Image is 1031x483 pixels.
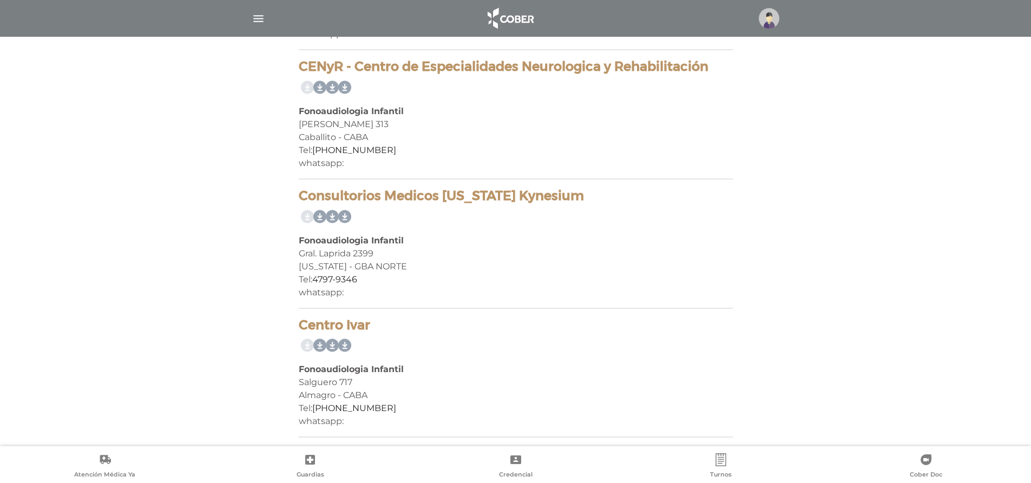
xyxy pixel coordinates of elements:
span: Turnos [710,471,732,480]
div: Tel: [299,273,733,286]
a: Turnos [618,453,823,481]
b: Fonoaudiologia Infantil [299,364,404,374]
a: Atención Médica Ya [2,453,207,481]
div: Gral. Laprida 2399 [299,247,733,260]
h4: Centro Ivar [299,317,733,333]
a: Guardias [207,453,412,481]
div: whatsapp: [299,157,733,170]
a: [PHONE_NUMBER] [312,145,396,155]
div: whatsapp: [299,415,733,428]
b: Fonoaudiologia Infantil [299,235,404,246]
div: Tel: [299,402,733,415]
h4: CENyR - Centro de Especialidades Neurologica y Rehabilitación [299,59,733,75]
a: Credencial [413,453,618,481]
span: Atención Médica Ya [74,471,135,480]
a: Cober Doc [824,453,1029,481]
div: Caballito - CABA [299,131,733,144]
img: profile-placeholder.svg [759,8,779,29]
span: Credencial [499,471,533,480]
img: Cober_menu-lines-white.svg [252,12,265,25]
a: 4797-9346 [312,274,357,284]
div: Salguero 717 [299,376,733,389]
span: Guardias [297,471,324,480]
div: [PERSON_NAME] 313 [299,118,733,131]
span: Cober Doc [910,471,942,480]
div: [US_STATE] - GBA NORTE [299,260,733,273]
h4: Consultorios Medicos [US_STATE] Kynesium [299,188,733,204]
div: Almagro - CABA [299,389,733,402]
div: whatsapp: [299,286,733,299]
div: Tel: [299,144,733,157]
img: logo_cober_home-white.png [482,5,539,31]
a: [PHONE_NUMBER] [312,403,396,413]
b: Fonoaudiologia Infantil [299,106,404,116]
